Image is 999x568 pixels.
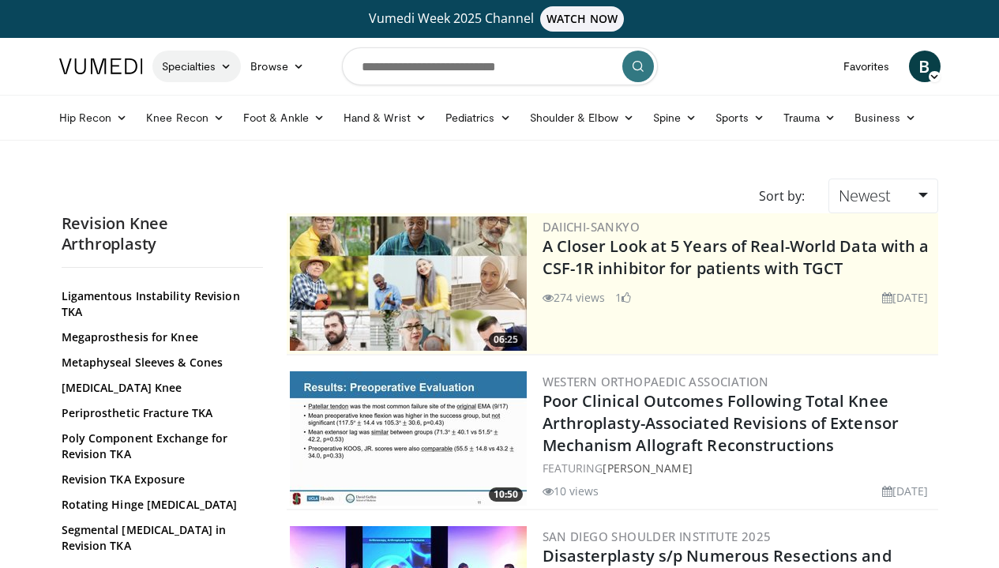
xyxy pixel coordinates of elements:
[489,333,523,347] span: 06:25
[543,483,599,499] li: 10 views
[62,472,255,487] a: Revision TKA Exposure
[520,102,644,134] a: Shoulder & Elbow
[644,102,706,134] a: Spine
[62,288,255,320] a: Ligamentous Instability Revision TKA
[290,216,527,351] img: 93c22cae-14d1-47f0-9e4a-a244e824b022.png.300x170_q85_crop-smart_upscale.jpg
[489,487,523,502] span: 10:50
[59,58,143,74] img: VuMedi Logo
[774,102,846,134] a: Trauma
[62,329,255,345] a: Megaprosthesis for Knee
[290,371,527,506] img: b97f3ed8-2ebe-473e-92c1-7a4e387d9769.300x170_q85_crop-smart_upscale.jpg
[62,213,263,254] h2: Revision Knee Arthroplasty
[543,374,769,389] a: Western Orthopaedic Association
[62,497,255,513] a: Rotating Hinge [MEDICAL_DATA]
[290,216,527,351] a: 06:25
[137,102,234,134] a: Knee Recon
[845,102,926,134] a: Business
[342,47,658,85] input: Search topics, interventions
[62,6,938,32] a: Vumedi Week 2025 ChannelWATCH NOW
[839,185,891,206] span: Newest
[290,371,527,506] a: 10:50
[50,102,137,134] a: Hip Recon
[543,289,606,306] li: 274 views
[62,522,255,554] a: Segmental [MEDICAL_DATA] in Revision TKA
[234,102,334,134] a: Foot & Ankle
[603,461,692,476] a: [PERSON_NAME]
[334,102,436,134] a: Hand & Wrist
[62,405,255,421] a: Periprosthetic Fracture TKA
[540,6,624,32] span: WATCH NOW
[62,431,255,462] a: Poly Component Exchange for Revision TKA
[241,51,314,82] a: Browse
[543,219,640,235] a: Daiichi-Sankyo
[543,390,899,456] a: Poor Clinical Outcomes Following Total Knee Arthroplasty-Associated Revisions of Extensor Mechani...
[62,355,255,371] a: Metaphyseal Sleeves & Cones
[152,51,242,82] a: Specialties
[828,179,937,213] a: Newest
[543,529,772,544] a: San Diego Shoulder Institute 2025
[706,102,774,134] a: Sports
[62,380,255,396] a: [MEDICAL_DATA] Knee
[543,235,930,279] a: A Closer Look at 5 Years of Real-World Data with a CSF-1R inhibitor for patients with TGCT
[909,51,941,82] a: B
[882,289,929,306] li: [DATE]
[747,179,817,213] div: Sort by:
[882,483,929,499] li: [DATE]
[436,102,520,134] a: Pediatrics
[543,460,935,476] div: FEATURING
[615,289,631,306] li: 1
[834,51,899,82] a: Favorites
